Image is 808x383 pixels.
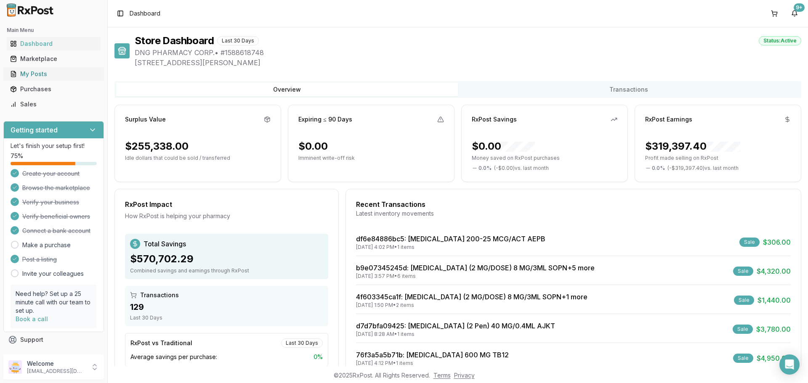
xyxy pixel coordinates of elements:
a: Terms [433,372,451,379]
span: 0 % [314,353,323,361]
p: Imminent write-off risk [298,155,444,161]
div: [DATE] 4:02 PM • 1 items [356,244,545,251]
span: Verify your business [22,198,79,206]
a: Marketplace [7,51,101,66]
div: RxPost Savings [472,115,517,124]
nav: breadcrumb [130,9,160,18]
span: $3,780.00 [756,324,791,334]
button: Support [3,332,104,347]
button: Dashboard [3,37,104,50]
a: Invite your colleagues [22,269,84,278]
span: Connect a bank account [22,227,90,235]
a: Dashboard [7,36,101,51]
div: How RxPost is helping your pharmacy [125,212,328,220]
a: Purchases [7,82,101,97]
div: [DATE] 3:57 PM • 6 items [356,273,595,280]
button: Marketplace [3,52,104,66]
button: My Posts [3,67,104,81]
div: [DATE] 8:28 AM • 1 items [356,331,555,338]
a: b9e07345245d: [MEDICAL_DATA] (2 MG/DOSE) 8 MG/3ML SOPN+5 more [356,264,595,272]
a: Privacy [454,372,475,379]
div: Sales [10,100,97,108]
div: Sale [739,238,760,247]
button: Purchases [3,82,104,96]
span: 0.0 % [478,165,492,172]
div: Sale [733,267,753,276]
h3: Getting started [11,125,58,135]
span: ( - $0.00 ) vs. last month [494,165,549,172]
p: Profit made selling on RxPost [645,155,791,161]
div: My Posts [10,70,97,78]
a: 4f603345ca1f: [MEDICAL_DATA] (2 MG/DOSE) 8 MG/3ML SOPN+1 more [356,293,587,301]
img: RxPost Logo [3,3,57,17]
p: Need help? Set up a 25 minute call with our team to set up. [16,290,92,315]
p: Let's finish your setup first! [11,142,97,150]
span: Verify beneficial owners [22,212,90,221]
button: Overview [116,83,458,96]
div: Expiring ≤ 90 Days [298,115,352,124]
span: Average savings per purchase: [130,353,217,361]
div: $0.00 [298,140,328,153]
div: 9+ [794,3,805,12]
div: Status: Active [759,36,801,45]
div: Open Intercom Messenger [779,354,800,375]
div: Dashboard [10,40,97,48]
span: $1,440.00 [757,295,791,305]
div: Latest inventory movements [356,209,791,218]
h1: Store Dashboard [135,34,214,48]
button: 9+ [788,7,801,20]
span: Dashboard [130,9,160,18]
div: [DATE] 1:50 PM • 2 items [356,302,587,309]
span: ( - $319,397.40 ) vs. last month [667,165,739,172]
div: Last 30 Days [217,36,259,45]
div: 129 [130,301,323,313]
div: RxPost Impact [125,199,328,209]
a: Sales [7,97,101,112]
a: Book a call [16,315,48,322]
div: RxPost vs Traditional [130,339,192,347]
div: Surplus Value [125,115,166,124]
div: $255,338.00 [125,140,189,153]
div: Sale [733,354,753,363]
div: Sale [733,325,753,334]
div: Recent Transactions [356,199,791,209]
span: Feedback [20,351,49,359]
p: Idle dollars that could be sold / transferred [125,155,271,161]
span: Browse the marketplace [22,184,90,192]
div: $0.00 [472,140,535,153]
span: [STREET_ADDRESS][PERSON_NAME] [135,58,801,68]
span: $306.00 [763,237,791,247]
a: df6e84886bc5: [MEDICAL_DATA] 200-25 MCG/ACT AEPB [356,235,545,243]
span: Post a listing [22,255,57,264]
a: My Posts [7,66,101,82]
div: $319,397.40 [645,140,740,153]
p: Welcome [27,359,85,368]
button: Sales [3,98,104,111]
div: Purchases [10,85,97,93]
span: Create your account [22,169,80,178]
span: DNG PHARMACY CORP. • # 1588618748 [135,48,801,58]
div: Sale [734,296,754,305]
span: 0.0 % [652,165,665,172]
span: Total Savings [144,239,186,249]
button: Feedback [3,347,104,362]
p: [EMAIL_ADDRESS][DOMAIN_NAME] [27,368,85,375]
span: Transactions [140,291,179,299]
a: 76f3a5a5b71b: [MEDICAL_DATA] 600 MG TB12 [356,351,509,359]
span: $4,950.00 [757,353,791,363]
p: Money saved on RxPost purchases [472,155,617,161]
div: Combined savings and earnings through RxPost [130,267,323,274]
div: Last 30 Days [281,338,323,348]
div: Last 30 Days [130,314,323,321]
a: d7d7bfa09425: [MEDICAL_DATA] (2 Pen) 40 MG/0.4ML AJKT [356,322,555,330]
div: RxPost Earnings [645,115,692,124]
a: Make a purchase [22,241,71,249]
div: [DATE] 4:12 PM • 1 items [356,360,509,367]
span: 75 % [11,152,23,160]
span: $4,320.00 [757,266,791,276]
button: Transactions [458,83,800,96]
h2: Main Menu [7,27,101,34]
div: Marketplace [10,55,97,63]
div: $570,702.29 [130,252,323,266]
img: User avatar [8,360,22,374]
